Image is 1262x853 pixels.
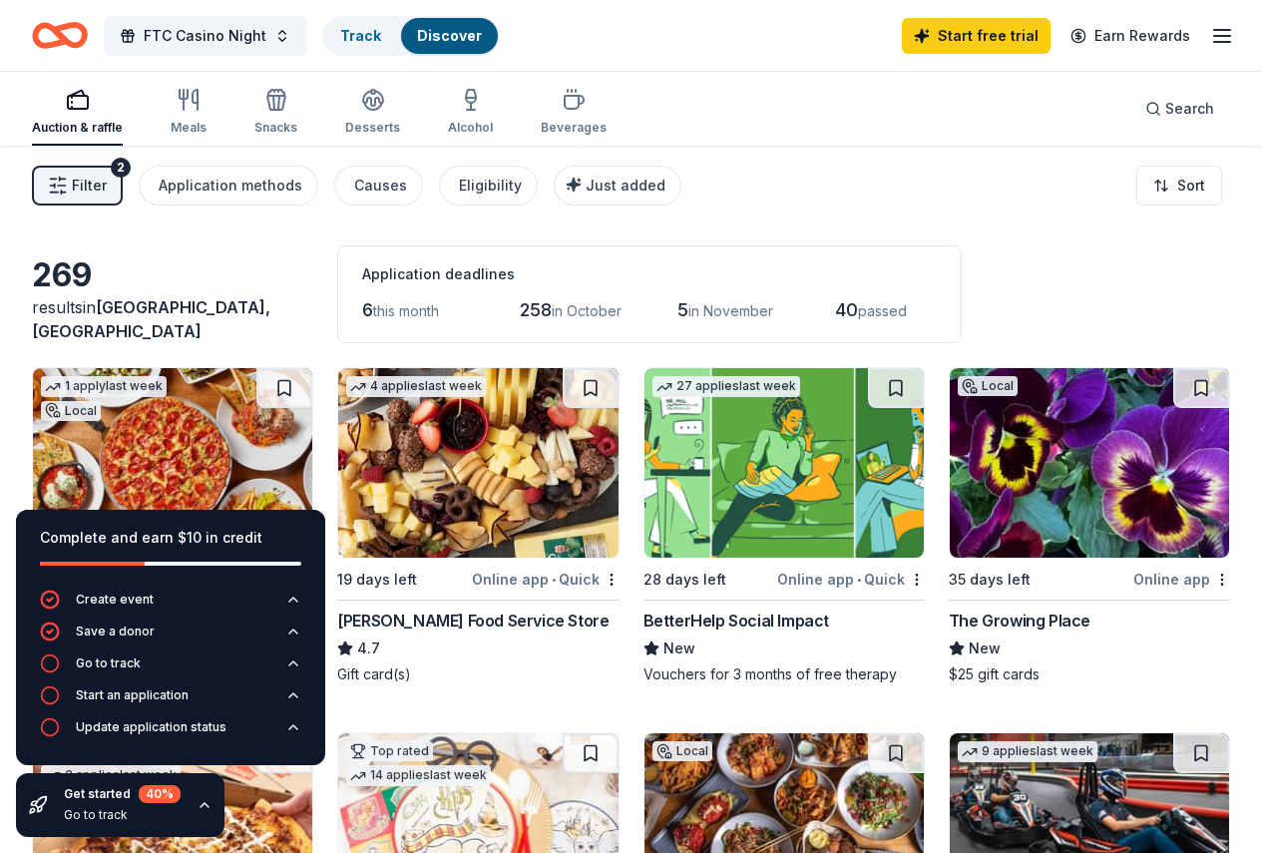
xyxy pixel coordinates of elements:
[586,177,665,194] span: Just added
[1133,567,1230,592] div: Online app
[32,297,270,341] span: in
[32,367,313,684] a: Image for Ala Carte Entertainment1 applylast weekLocal21 days leftOnline appAla Carte Entertainme...
[417,27,482,44] a: Discover
[777,567,925,592] div: Online app Quick
[346,765,491,786] div: 14 applies last week
[346,741,433,761] div: Top rated
[969,637,1001,660] span: New
[32,80,123,146] button: Auction & raffle
[139,166,318,206] button: Application methods
[32,255,313,295] div: 269
[32,12,88,59] a: Home
[644,368,924,558] img: Image for BetterHelp Social Impact
[159,174,302,198] div: Application methods
[541,120,607,136] div: Beverages
[64,785,181,803] div: Get started
[139,785,181,803] div: 40 %
[643,664,925,684] div: Vouchers for 3 months of free therapy
[76,655,141,671] div: Go to track
[357,637,380,660] span: 4.7
[76,624,155,640] div: Save a donor
[346,376,486,397] div: 4 applies last week
[337,367,619,684] a: Image for Gordon Food Service Store4 applieslast week19 days leftOnline app•Quick[PERSON_NAME] Fo...
[857,572,861,588] span: •
[334,166,423,206] button: Causes
[373,302,439,319] span: this month
[41,376,167,397] div: 1 apply last week
[1177,174,1205,198] span: Sort
[472,567,620,592] div: Online app Quick
[32,297,270,341] span: [GEOGRAPHIC_DATA], [GEOGRAPHIC_DATA]
[104,16,306,56] button: FTC Casino Night
[32,120,123,136] div: Auction & raffle
[520,299,552,320] span: 258
[552,572,556,588] span: •
[64,807,181,823] div: Go to track
[40,685,301,717] button: Start an application
[1136,166,1222,206] button: Sort
[40,622,301,653] button: Save a donor
[171,80,207,146] button: Meals
[322,16,500,56] button: TrackDiscover
[345,80,400,146] button: Desserts
[643,568,726,592] div: 28 days left
[554,166,681,206] button: Just added
[958,376,1018,396] div: Local
[340,27,381,44] a: Track
[448,120,493,136] div: Alcohol
[362,299,373,320] span: 6
[552,302,622,319] span: in October
[949,568,1031,592] div: 35 days left
[652,741,712,761] div: Local
[1058,18,1202,54] a: Earn Rewards
[76,719,226,735] div: Update application status
[858,302,907,319] span: passed
[72,174,107,198] span: Filter
[958,741,1097,762] div: 9 applies last week
[40,717,301,749] button: Update application status
[354,174,407,198] div: Causes
[949,367,1230,684] a: Image for The Growing PlaceLocal35 days leftOnline appThe Growing PlaceNew$25 gift cards
[41,401,101,421] div: Local
[459,174,522,198] div: Eligibility
[688,302,773,319] span: in November
[950,368,1229,558] img: Image for The Growing Place
[1129,89,1230,129] button: Search
[32,166,123,206] button: Filter2
[663,637,695,660] span: New
[541,80,607,146] button: Beverages
[40,653,301,685] button: Go to track
[652,376,800,397] div: 27 applies last week
[111,158,131,178] div: 2
[254,120,297,136] div: Snacks
[254,80,297,146] button: Snacks
[32,295,313,343] div: results
[835,299,858,320] span: 40
[643,609,829,633] div: BetterHelp Social Impact
[902,18,1051,54] a: Start free trial
[40,526,301,550] div: Complete and earn $10 in credit
[76,592,154,608] div: Create event
[338,368,618,558] img: Image for Gordon Food Service Store
[1165,97,1214,121] span: Search
[677,299,688,320] span: 5
[40,590,301,622] button: Create event
[949,664,1230,684] div: $25 gift cards
[171,120,207,136] div: Meals
[337,664,619,684] div: Gift card(s)
[144,24,266,48] span: FTC Casino Night
[949,609,1090,633] div: The Growing Place
[448,80,493,146] button: Alcohol
[362,262,937,286] div: Application deadlines
[337,609,609,633] div: [PERSON_NAME] Food Service Store
[439,166,538,206] button: Eligibility
[337,568,417,592] div: 19 days left
[76,687,189,703] div: Start an application
[643,367,925,684] a: Image for BetterHelp Social Impact27 applieslast week28 days leftOnline app•QuickBetterHelp Socia...
[345,120,400,136] div: Desserts
[33,368,312,558] img: Image for Ala Carte Entertainment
